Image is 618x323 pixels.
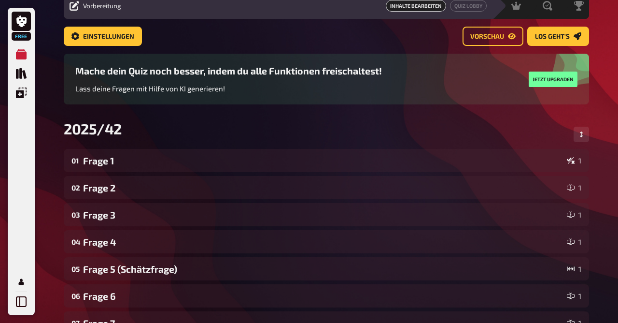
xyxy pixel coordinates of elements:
div: 05 [71,264,79,273]
div: Frage 5 (Schätzfrage) [83,264,563,275]
a: Einblendungen [12,83,31,103]
span: Vorbereitung [83,2,121,10]
button: Einstellungen [64,27,142,46]
button: Jetzt upgraden [529,72,577,87]
div: 1 [567,238,581,246]
h3: Mache dein Quiz noch besser, indem du alle Funktionen freischaltest! [75,65,382,76]
div: 1 [567,184,581,191]
div: 01 [71,156,79,165]
span: Free [13,33,30,39]
div: 1 [567,265,581,273]
div: 1 [567,292,581,300]
div: Frage 4 [83,236,563,248]
div: 1 [567,157,581,164]
a: Quiz Sammlung [12,64,31,83]
div: Frage 2 [83,182,563,193]
span: Los geht's [535,33,570,40]
div: Frage 3 [83,209,563,220]
a: Profil [12,272,31,292]
div: Frage 1 [83,155,563,166]
button: Los geht's [527,27,589,46]
span: Lass deine Fragen mit Hilfe von KI generieren! [75,84,225,93]
span: 2025/42 [64,120,122,137]
a: Meine Quizze [12,44,31,64]
span: Einstellungen [83,33,134,40]
span: Vorschau [470,33,504,40]
div: 06 [71,292,79,300]
button: Reihenfolge anpassen [574,127,589,142]
div: 02 [71,183,79,192]
div: 03 [71,210,79,219]
div: 1 [567,211,581,219]
div: 04 [71,237,79,246]
div: Frage 6 [83,291,563,302]
button: Vorschau [463,27,523,46]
